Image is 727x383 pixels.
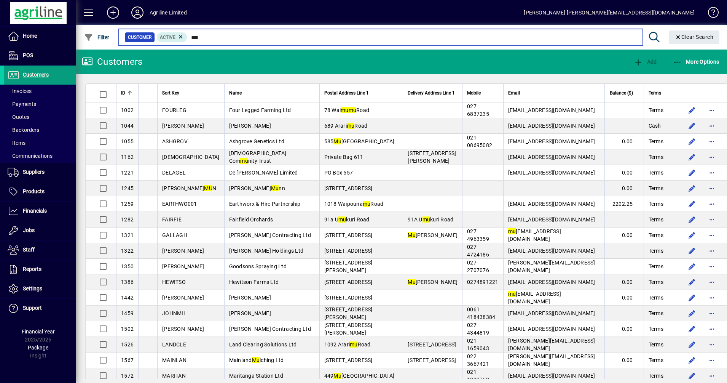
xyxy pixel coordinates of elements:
span: Terms [649,278,663,286]
span: 585 [GEOGRAPHIC_DATA] [324,138,395,144]
button: More options [706,338,718,351]
td: 0.00 [604,228,644,243]
span: 1572 [121,373,134,379]
button: Add [101,6,125,19]
button: Edit [686,323,698,335]
span: [PERSON_NAME] [408,232,458,238]
span: Terms [649,184,663,192]
span: Balance ($) [610,89,633,97]
span: [STREET_ADDRESS] [408,357,456,363]
span: Terms [649,372,663,380]
span: [EMAIL_ADDRESS][DOMAIN_NAME] [508,138,595,144]
span: 027 2707076 [467,260,489,273]
span: 027 6837235 [467,103,489,117]
button: More options [706,167,718,179]
span: [PERSON_NAME] [162,263,204,269]
span: Name [229,89,242,97]
button: Clear [669,30,720,44]
a: Backorders [4,123,76,136]
span: Four Legged Farming Ltd [229,107,291,113]
span: [STREET_ADDRESS][PERSON_NAME] [324,260,373,273]
button: Edit [686,182,698,194]
em: mu [508,228,516,234]
span: Payments [8,101,36,107]
span: [PERSON_NAME] [229,295,271,301]
div: Agriline Limited [150,6,187,19]
button: More options [706,120,718,132]
span: Terms [649,200,663,208]
span: [STREET_ADDRESS][PERSON_NAME] [408,150,456,164]
span: LANDCLE [162,341,186,348]
span: 1526 [121,341,134,348]
span: Terms [649,169,663,176]
button: Edit [686,229,698,241]
span: [PERSON_NAME][EMAIL_ADDRESS][DOMAIN_NAME] [508,260,595,273]
span: Package [28,345,48,351]
span: [EMAIL_ADDRESS][DOMAIN_NAME] [508,154,595,160]
span: Maritanga Station Ltd [229,373,283,379]
span: Mobile [467,89,481,97]
span: 1092 Arari Road [324,341,371,348]
span: [STREET_ADDRESS] [324,232,373,238]
span: DELAGEL [162,170,186,176]
em: mu [347,123,355,129]
button: Edit [686,245,698,257]
a: Knowledge Base [702,2,717,26]
button: Edit [686,370,698,382]
button: More options [706,104,718,116]
span: Customers [23,72,49,78]
a: Suppliers [4,163,76,182]
td: 0.00 [604,165,644,181]
span: Cash [649,122,661,130]
button: Edit [686,104,698,116]
span: 449 [GEOGRAPHIC_DATA] [324,373,395,379]
div: Name [229,89,315,97]
span: [DEMOGRAPHIC_DATA] [162,154,220,160]
span: 1259 [121,201,134,207]
a: Quotes [4,111,76,123]
span: Suppliers [23,169,45,175]
span: 91A U kuri Road [408,216,453,223]
a: Settings [4,279,76,298]
td: 0.00 [604,181,644,196]
em: mu [349,107,357,113]
span: [STREET_ADDRESS][PERSON_NAME] [324,322,373,336]
button: Add [632,55,658,69]
em: Mu [252,357,260,363]
span: Terms [649,263,663,270]
span: 021 1659043 [467,338,489,351]
span: 1245 [121,185,134,191]
span: [EMAIL_ADDRESS][DOMAIN_NAME] [508,373,595,379]
span: Postal Address Line 1 [324,89,369,97]
span: 027 4344819 [467,322,489,336]
button: More options [706,260,718,272]
span: 0274891221 [467,279,499,285]
a: Communications [4,149,76,162]
span: Terms [649,106,663,114]
div: [PERSON_NAME] [PERSON_NAME][EMAIL_ADDRESS][DOMAIN_NAME] [524,6,695,19]
span: [PERSON_NAME] [162,248,204,254]
td: 0.00 [604,290,644,306]
span: Terms [649,231,663,239]
span: Customer [128,34,151,41]
button: Profile [125,6,150,19]
button: More Options [671,55,721,69]
a: Reports [4,260,76,279]
div: Mobile [467,89,499,97]
span: [PERSON_NAME] nn [229,185,285,191]
button: Edit [686,260,698,272]
a: Financials [4,202,76,221]
a: Staff [4,240,76,260]
button: Edit [686,151,698,163]
button: Edit [686,292,698,304]
span: [PERSON_NAME] N [162,185,216,191]
span: Terms [649,89,661,97]
span: [PERSON_NAME] Contracting Ltd [229,232,311,238]
span: Ashgrove Genetics Ltd [229,138,284,144]
button: Edit [686,167,698,179]
span: ASHGROV [162,138,188,144]
span: 1350 [121,263,134,269]
mat-chip: Activation Status: Active [157,32,187,42]
button: More options [706,198,718,210]
a: POS [4,46,76,65]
